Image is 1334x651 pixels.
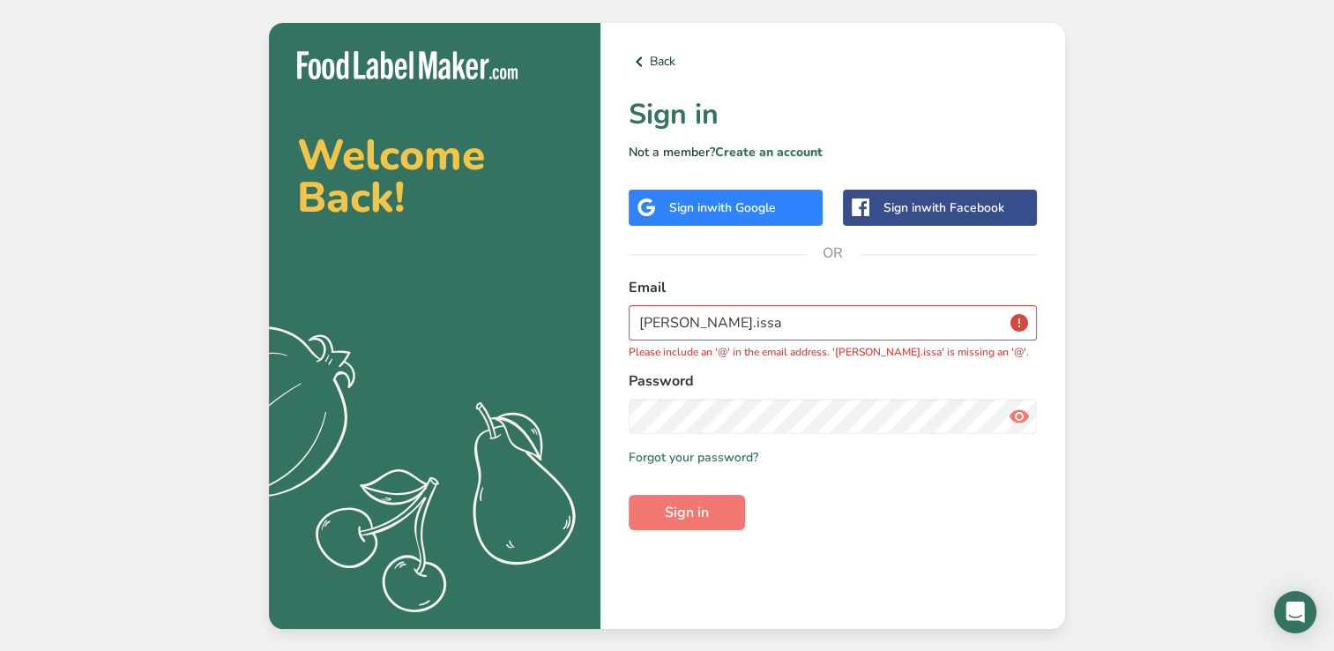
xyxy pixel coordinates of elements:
h2: Welcome Back! [297,134,572,219]
button: Sign in [629,495,745,530]
p: Not a member? [629,143,1037,161]
div: Sign in [883,198,1004,217]
a: Back [629,51,1037,72]
span: Sign in [665,502,709,523]
p: Please include an '@' in the email address. '[PERSON_NAME].issa' is missing an '@'. [629,344,1037,360]
input: Enter Your Email [629,305,1037,340]
label: Password [629,370,1037,392]
img: Food Label Maker [297,51,518,80]
span: OR [807,227,860,280]
div: Sign in [669,198,776,217]
a: Create an account [715,144,823,161]
div: Open Intercom Messenger [1274,591,1316,633]
a: Forgot your password? [629,448,758,467]
span: with Google [707,199,776,216]
h1: Sign in [629,94,1037,136]
span: with Facebook [921,199,1004,216]
label: Email [629,277,1037,298]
